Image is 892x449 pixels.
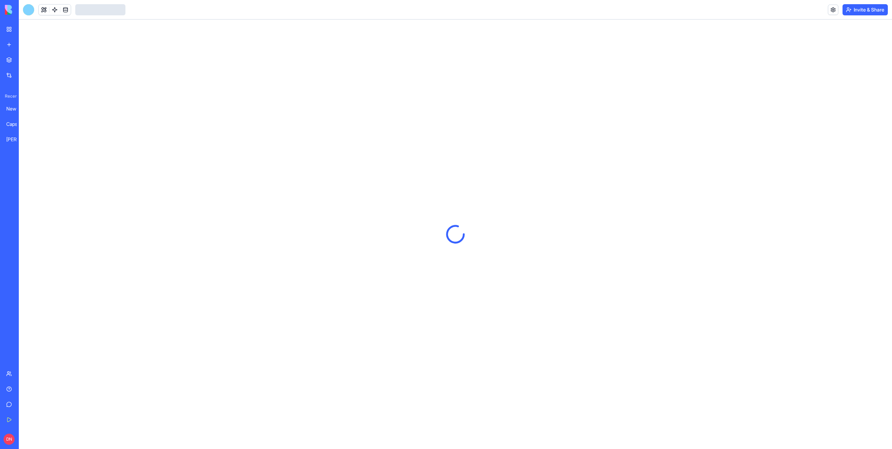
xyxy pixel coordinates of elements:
a: Capsule Closet Manager [2,117,30,131]
div: New App [6,105,26,112]
button: Invite & Share [843,4,888,15]
a: New App [2,102,30,116]
span: Recent [2,93,17,99]
div: [PERSON_NAME] Image Editor [6,136,26,143]
img: logo [5,5,48,15]
a: [PERSON_NAME] Image Editor [2,132,30,146]
div: Capsule Closet Manager [6,121,26,128]
span: DN [3,434,15,445]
